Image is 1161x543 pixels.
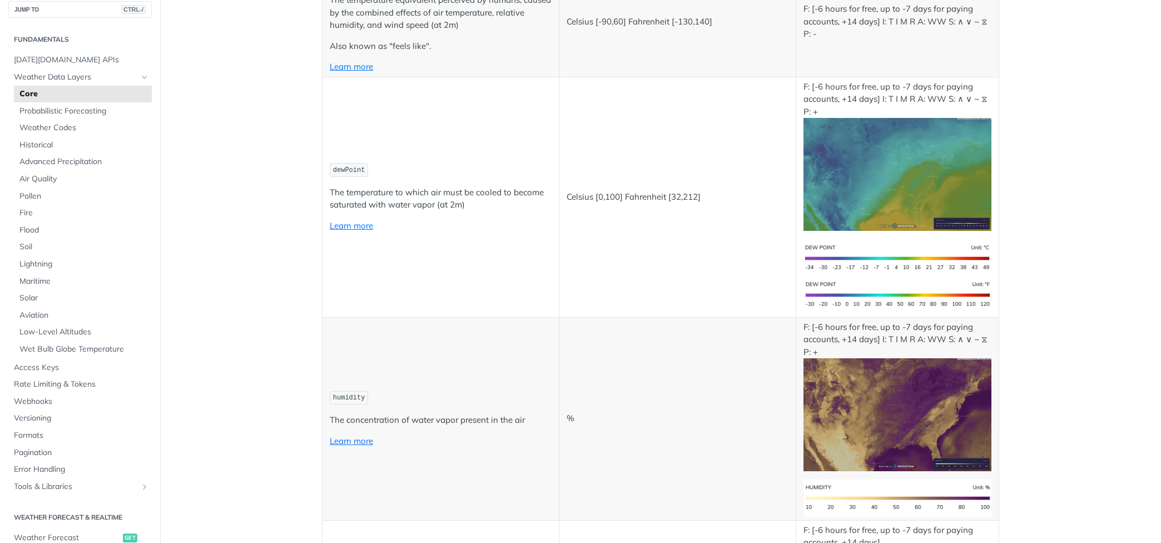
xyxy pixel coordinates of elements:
[19,88,149,100] span: Core
[803,251,991,262] span: Expand image
[123,534,137,542] span: get
[14,239,152,255] a: Soil
[14,413,149,424] span: Versioning
[19,156,149,167] span: Advanced Precipitation
[803,492,991,502] span: Expand image
[8,445,152,461] a: Pagination
[14,256,152,273] a: Lightning
[19,310,149,321] span: Aviation
[8,427,152,444] a: Formats
[14,171,152,187] a: Air Quality
[19,276,149,287] span: Maritime
[8,410,152,427] a: Versioning
[19,208,149,219] span: Fire
[14,273,152,290] a: Maritime
[14,362,149,373] span: Access Keys
[14,86,152,102] a: Core
[14,430,149,441] span: Formats
[330,220,373,231] a: Learn more
[567,16,788,28] p: Celsius [-90,60] Fahrenheit [-130,140]
[803,289,991,299] span: Expand image
[140,73,149,82] button: Hide subpages for Weather Data Layers
[19,344,149,355] span: Wet Bulb Globe Temperature
[14,341,152,358] a: Wet Bulb Globe Temperature
[19,225,149,236] span: Flood
[8,461,152,478] a: Error Handling
[330,186,552,211] p: The temperature to which air must be cooled to become saturated with water vapor (at 2m)
[14,154,152,170] a: Advanced Precipitation
[19,122,149,134] span: Weather Codes
[8,52,152,68] a: [DATE][DOMAIN_NAME] APIs
[19,293,149,304] span: Solar
[121,5,146,14] span: CTRL-/
[14,55,149,66] span: [DATE][DOMAIN_NAME] APIs
[14,188,152,205] a: Pollen
[140,482,149,491] button: Show subpages for Tools & Libraries
[803,321,991,471] p: F: [-6 hours for free, up to -7 days for paying accounts, +14 days] I: T I M R A: WW S: ∧ ∨ ~ ⧖ P: +
[8,376,152,393] a: Rate Limiting & Tokens
[330,61,373,72] a: Learn more
[14,72,137,83] span: Weather Data Layers
[14,464,149,475] span: Error Handling
[330,414,552,427] p: The concentration of water vapor present in the air
[8,1,152,18] button: JUMP TOCTRL-/
[14,290,152,307] a: Solar
[19,259,149,270] span: Lightning
[14,324,152,340] a: Low-Level Altitudes
[8,34,152,45] h2: Fundamentals
[333,394,365,402] span: humidity
[803,408,991,419] span: Expand image
[803,81,991,231] p: F: [-6 hours for free, up to -7 days for paying accounts, +14 days] I: T I M R A: WW S: ∧ ∨ ~ ⧖ P: +
[19,140,149,151] span: Historical
[803,3,991,41] p: F: [-6 hours for free, up to -7 days for paying accounts, +14 days] I: T I M R A: WW S: ∧ ∨ ~ ⧖ P: -
[14,379,149,390] span: Rate Limiting & Tokens
[14,120,152,136] a: Weather Codes
[567,412,788,425] p: %
[8,478,152,495] a: Tools & LibrariesShow subpages for Tools & Libraries
[14,103,152,120] a: Probabilistic Forecasting
[330,436,373,446] a: Learn more
[8,359,152,376] a: Access Keys
[803,169,991,179] span: Expand image
[14,205,152,221] a: Fire
[8,393,152,410] a: Webhooks
[19,106,149,117] span: Probabilistic Forecasting
[19,191,149,202] span: Pollen
[14,307,152,324] a: Aviation
[14,481,137,492] span: Tools & Libraries
[567,191,788,204] p: Celsius [0,100] Fahrenheit [32,212]
[19,241,149,253] span: Soil
[14,447,149,458] span: Pagination
[330,40,552,53] p: Also known as "feels like".
[19,174,149,185] span: Air Quality
[14,396,149,407] span: Webhooks
[14,137,152,154] a: Historical
[333,166,365,174] span: dewPoint
[8,69,152,86] a: Weather Data LayersHide subpages for Weather Data Layers
[8,512,152,522] h2: Weather Forecast & realtime
[19,327,149,338] span: Low-Level Altitudes
[14,222,152,239] a: Flood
